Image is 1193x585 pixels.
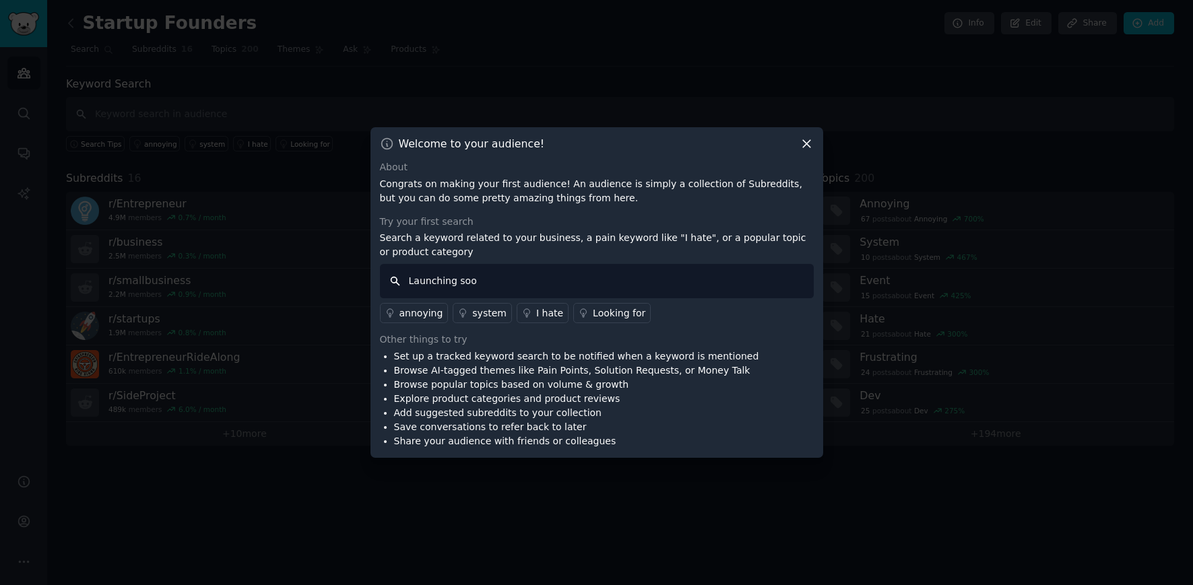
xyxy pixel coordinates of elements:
div: Looking for [593,306,645,320]
a: annoying [380,303,449,323]
li: Browse popular topics based on volume & growth [394,378,759,392]
p: Search a keyword related to your business, a pain keyword like "I hate", or a popular topic or pr... [380,231,814,259]
div: system [472,306,507,320]
li: Browse AI-tagged themes like Pain Points, Solution Requests, or Money Talk [394,364,759,378]
li: Save conversations to refer back to later [394,420,759,434]
li: Explore product categories and product reviews [394,392,759,406]
a: system [453,303,512,323]
div: Try your first search [380,215,814,229]
input: Keyword search in audience [380,264,814,298]
a: I hate [517,303,569,323]
h3: Welcome to your audience! [399,137,545,151]
li: Add suggested subreddits to your collection [394,406,759,420]
a: Looking for [573,303,651,323]
p: Congrats on making your first audience! An audience is simply a collection of Subreddits, but you... [380,177,814,205]
div: annoying [399,306,443,320]
li: Set up a tracked keyword search to be notified when a keyword is mentioned [394,349,759,364]
div: About [380,160,814,174]
div: Other things to try [380,333,814,347]
div: I hate [536,306,563,320]
li: Share your audience with friends or colleagues [394,434,759,448]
